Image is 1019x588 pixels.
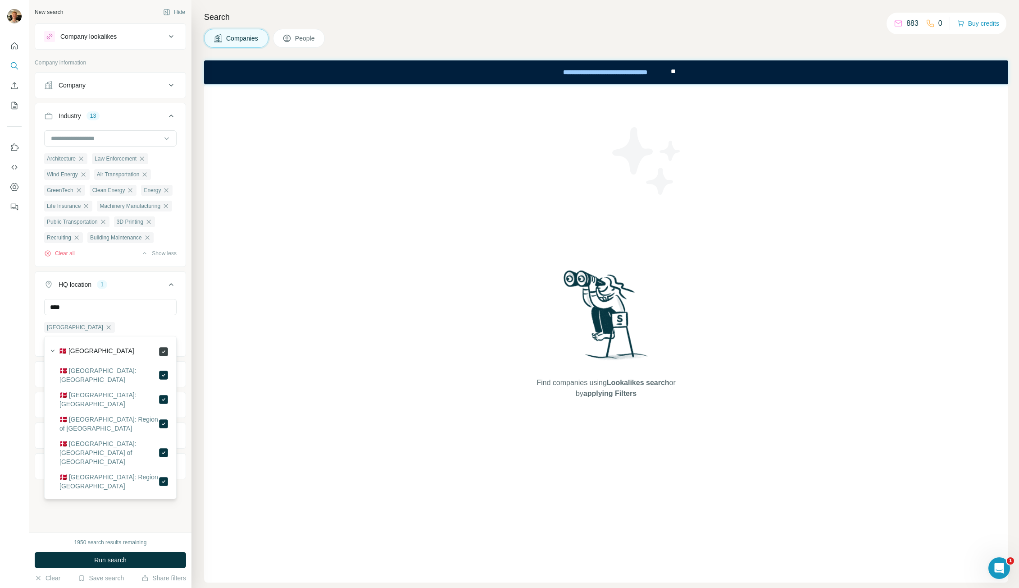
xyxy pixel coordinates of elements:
button: Technologies [35,425,186,446]
button: Industry13 [35,105,186,130]
label: 🇩🇰 [GEOGRAPHIC_DATA] [59,346,134,357]
span: 1 [1007,557,1014,565]
span: Architecture [47,155,76,163]
button: Company [35,74,186,96]
button: Use Surfe API [7,159,22,175]
span: Lookalikes search [607,379,669,386]
p: Company information [35,59,186,67]
h4: Search [204,11,1008,23]
span: Find companies using or by [534,377,678,399]
button: Feedback [7,199,22,215]
span: applying Filters [583,390,637,397]
iframe: Banner [204,60,1008,84]
span: Run search [94,556,127,565]
button: Clear all [44,249,75,257]
span: Wind Energy [47,170,78,179]
button: Use Surfe on LinkedIn [7,139,22,156]
label: 🇩🇰 [GEOGRAPHIC_DATA]: [GEOGRAPHIC_DATA] [59,366,158,384]
div: 13 [86,112,100,120]
span: GreenTech [47,186,73,194]
span: Public Transportation [47,218,98,226]
label: 🇩🇰 [GEOGRAPHIC_DATA]: Region [GEOGRAPHIC_DATA] [59,473,158,491]
img: Avatar [7,9,22,23]
div: New search [35,8,63,16]
div: 1 [97,280,107,289]
span: Clean Energy [92,186,125,194]
div: Company lookalikes [60,32,117,41]
span: Life Insurance [47,202,81,210]
label: 🇩🇰 [GEOGRAPHIC_DATA]: [GEOGRAPHIC_DATA] of [GEOGRAPHIC_DATA] [59,439,158,466]
button: Enrich CSV [7,78,22,94]
button: Quick start [7,38,22,54]
span: Air Transportation [97,170,140,179]
label: 🇩🇰 [GEOGRAPHIC_DATA]: Region of [GEOGRAPHIC_DATA] [59,415,158,433]
button: Show less [141,249,177,257]
button: Employees (size)2 [35,394,186,416]
div: HQ location [59,280,91,289]
div: Industry [59,111,81,120]
span: Energy [144,186,161,194]
button: Share filters [141,574,186,583]
button: Keywords [35,455,186,477]
div: 1950 search results remaining [74,538,147,547]
label: 🇩🇰 [GEOGRAPHIC_DATA]: [GEOGRAPHIC_DATA] [59,390,158,409]
span: Building Maintenance [90,234,142,242]
span: Recruiting [47,234,71,242]
button: Save search [78,574,124,583]
button: HQ location1 [35,274,186,299]
button: Run search [35,552,186,568]
div: Company [59,81,86,90]
button: Buy credits [957,17,999,30]
button: Hide [157,5,191,19]
iframe: Intercom live chat [988,557,1010,579]
button: Dashboard [7,179,22,195]
span: People [295,34,316,43]
span: Law Enforcement [95,155,136,163]
p: 883 [906,18,919,29]
img: Surfe Illustration - Woman searching with binoculars [560,268,653,368]
span: Machinery Manufacturing [100,202,160,210]
button: Search [7,58,22,74]
span: Companies [226,34,259,43]
img: Surfe Illustration - Stars [606,120,687,202]
button: Clear [35,574,60,583]
button: Annual revenue ($) [35,363,186,385]
button: Company lookalikes [35,26,186,47]
p: 0 [938,18,942,29]
button: My lists [7,97,22,114]
span: 3D Printing [117,218,143,226]
span: [GEOGRAPHIC_DATA] [47,323,103,331]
